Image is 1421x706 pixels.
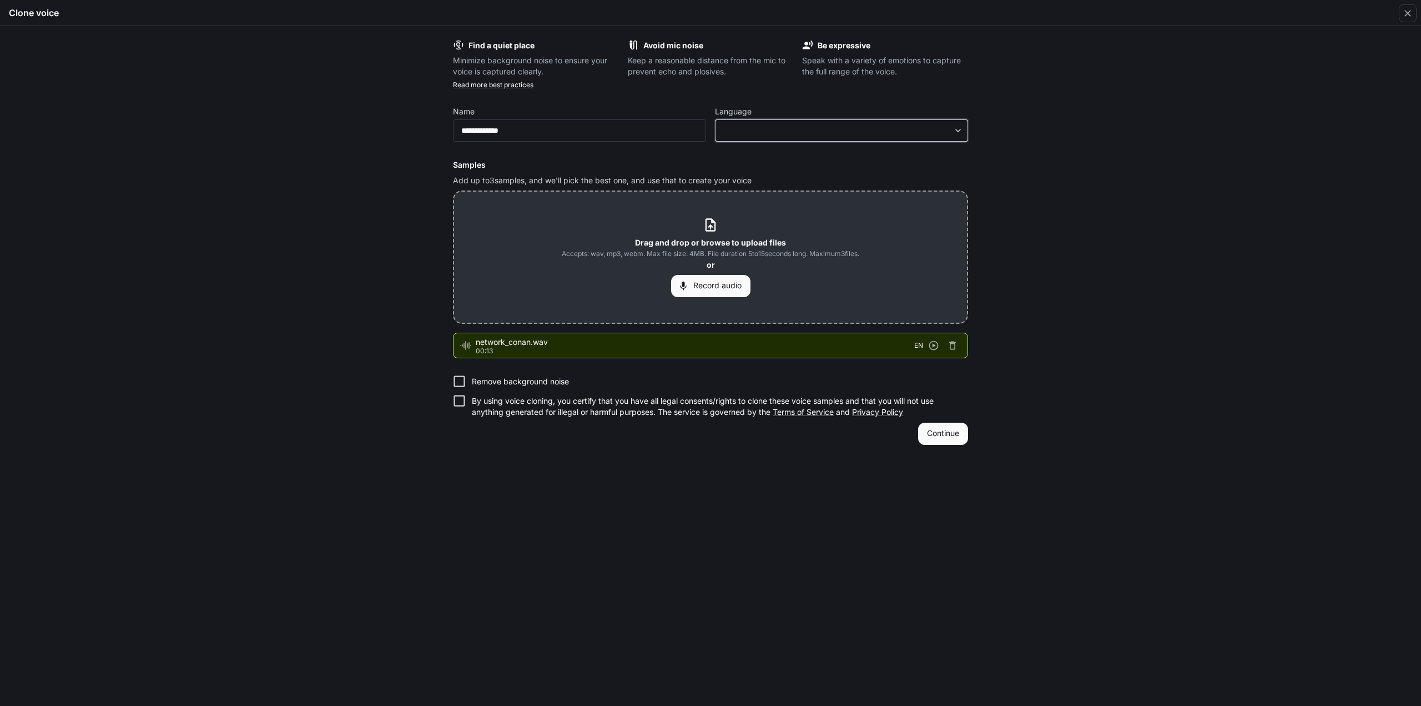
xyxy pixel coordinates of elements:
p: Name [453,108,475,116]
p: By using voice cloning, you certify that you have all legal consents/rights to clone these voice ... [472,395,959,418]
a: Privacy Policy [852,407,903,417]
b: Find a quiet place [468,41,535,50]
div: ​ [715,125,968,136]
span: EN [914,340,923,351]
a: Read more best practices [453,81,533,89]
span: Accepts: wav, mp3, webm. Max file size: 4MB. File duration 5 to 15 seconds long. Maximum 3 files. [562,248,859,259]
span: network_conan.wav [476,337,914,348]
h5: Clone voice [9,7,59,19]
p: Language [715,108,752,116]
p: Add up to 3 samples, and we'll pick the best one, and use that to create your voice [453,175,968,186]
p: Keep a reasonable distance from the mic to prevent echo and plosives. [628,55,794,77]
a: Terms of Service [773,407,834,417]
p: Speak with a variety of emotions to capture the full range of the voice. [802,55,968,77]
b: or [707,260,715,269]
p: 00:13 [476,348,914,354]
p: Remove background noise [472,376,569,387]
b: Be expressive [818,41,870,50]
h6: Samples [453,159,968,171]
button: Continue [918,423,968,445]
button: Record audio [671,275,750,297]
p: Minimize background noise to ensure your voice is captured clearly. [453,55,619,77]
b: Drag and drop or browse to upload files [635,238,786,247]
b: Avoid mic noise [643,41,703,50]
